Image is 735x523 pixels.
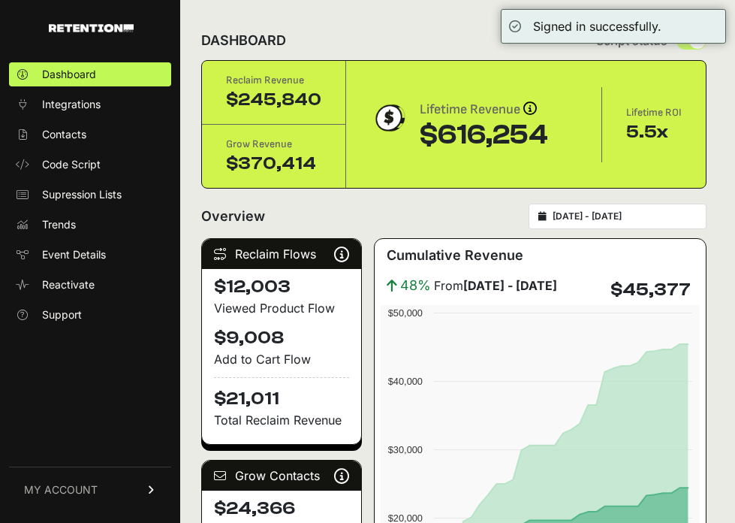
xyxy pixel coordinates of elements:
[214,326,349,350] h4: $9,008
[226,88,321,112] div: $245,840
[387,245,523,266] h3: Cumulative Revenue
[463,278,557,293] strong: [DATE] - [DATE]
[9,213,171,237] a: Trends
[214,350,349,368] div: Add to Cart Flow
[9,92,171,116] a: Integrations
[42,277,95,292] span: Reactivate
[420,120,548,150] div: $616,254
[434,277,557,295] span: From
[370,99,408,137] img: dollar-coin-05c43ed7efb7bc0c12610022525b4bbbb207c7efeef5aecc26f025e68dcafac9.png
[42,157,101,172] span: Code Script
[387,444,422,455] text: $30,000
[214,411,349,429] p: Total Reclaim Revenue
[9,62,171,86] a: Dashboard
[400,275,431,296] span: 48%
[201,30,286,51] h2: DASHBOARD
[420,99,548,120] div: Lifetime Revenue
[226,73,321,88] div: Reclaim Revenue
[49,24,134,32] img: Retention.com
[533,17,661,35] div: Signed in successfully.
[9,303,171,327] a: Support
[24,482,98,497] span: MY ACCOUNT
[9,122,171,147] a: Contacts
[42,187,122,202] span: Supression Lists
[9,243,171,267] a: Event Details
[42,97,101,112] span: Integrations
[214,377,349,411] h4: $21,011
[387,307,422,319] text: $50,000
[201,206,265,227] h2: Overview
[202,461,361,491] div: Grow Contacts
[42,217,76,232] span: Trends
[9,183,171,207] a: Supression Lists
[42,67,96,82] span: Dashboard
[387,376,422,387] text: $40,000
[9,467,171,512] a: MY ACCOUNT
[226,137,321,152] div: Grow Revenue
[626,120,682,144] div: 5.5x
[626,105,682,120] div: Lifetime ROI
[214,275,349,299] h4: $12,003
[202,239,361,269] div: Reclaim Flows
[42,247,106,262] span: Event Details
[9,153,171,177] a: Code Script
[610,278,691,302] h4: $45,377
[214,497,349,521] h4: $24,366
[9,273,171,297] a: Reactivate
[226,152,321,176] div: $370,414
[42,307,82,322] span: Support
[214,299,349,317] div: Viewed Product Flow
[42,127,86,142] span: Contacts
